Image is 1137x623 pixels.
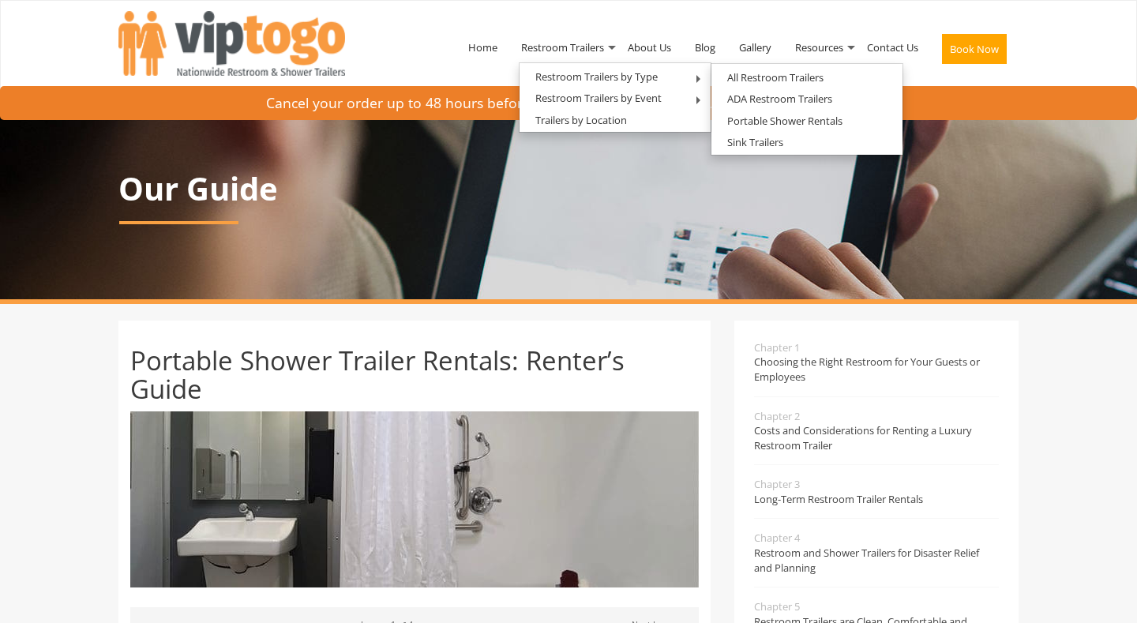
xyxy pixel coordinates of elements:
a: Blog [683,6,727,88]
span: Chapter 4 [754,531,999,546]
a: Contact Us [855,6,930,88]
a: Chapter 1Choosing the Right Restroom for Your Guests or Employees [754,340,999,396]
span: Chapter 1 [754,340,999,355]
span: Choosing the Right Restroom for Your Guests or Employees [754,355,999,384]
a: Trailers by Location [520,111,643,130]
img: VIPTOGO [118,11,345,76]
a: Home [456,6,509,88]
p: Our Guide [118,171,1019,206]
a: Restroom Trailers by Type [520,67,674,87]
a: Chapter 2Costs and Considerations for Renting a Luxury Restroom Trailer [754,397,999,465]
span: Chapter 2 [754,409,999,424]
a: Restroom Trailers by Event [520,88,677,108]
span: Long-Term Restroom Trailer Rentals [754,492,999,507]
a: Resources [783,6,855,88]
a: All Restroom Trailers [711,68,839,88]
a: Sink Trailers [711,133,799,152]
a: Book Now [930,6,1019,98]
button: Book Now [942,34,1007,64]
h1: Portable Shower Trailer Rentals: Renter’s Guide [130,347,699,404]
a: Restroom Trailers [509,6,616,88]
a: Chapter 4Restroom and Shower Trailers for Disaster Relief and Planning [754,519,999,587]
img: Portable Shower Trailer Rentals: Renter’s Guide - VIPTOGO [130,411,699,587]
a: About Us [616,6,683,88]
a: ADA Restroom Trailers [711,89,848,109]
a: Portable Shower Rentals [711,111,858,131]
span: Costs and Considerations for Renting a Luxury Restroom Trailer [754,423,999,452]
a: Chapter 3Long-Term Restroom Trailer Rentals [754,465,999,518]
span: Chapter 5 [754,599,999,614]
a: Gallery [727,6,783,88]
span: Chapter 3 [754,477,999,492]
span: Restroom and Shower Trailers for Disaster Relief and Planning [754,546,999,575]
